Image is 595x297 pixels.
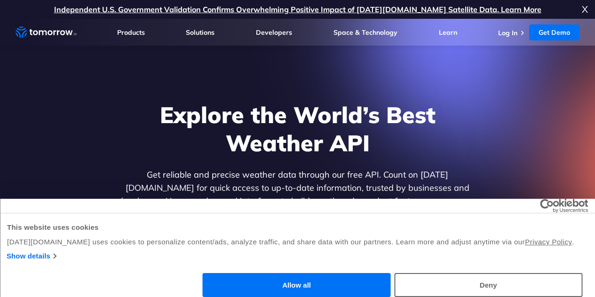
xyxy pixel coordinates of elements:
[116,168,479,221] p: Get reliable and precise weather data through our free API. Count on [DATE][DOMAIN_NAME] for quic...
[529,24,579,40] a: Get Demo
[117,28,145,37] a: Products
[116,101,479,157] h1: Explore the World’s Best Weather API
[256,28,292,37] a: Developers
[7,222,588,233] div: This website uses cookies
[506,199,588,213] a: Usercentrics Cookiebot - opens in a new window
[439,28,457,37] a: Learn
[16,25,77,39] a: Home link
[186,28,214,37] a: Solutions
[333,28,397,37] a: Space & Technology
[498,29,517,37] a: Log In
[7,250,56,262] a: Show details
[525,238,572,246] a: Privacy Policy
[203,273,391,297] button: Allow all
[54,5,541,14] a: Independent U.S. Government Validation Confirms Overwhelming Positive Impact of [DATE][DOMAIN_NAM...
[394,273,582,297] button: Deny
[7,236,588,248] div: [DATE][DOMAIN_NAME] uses cookies to personalize content/ads, analyze traffic, and share data with...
